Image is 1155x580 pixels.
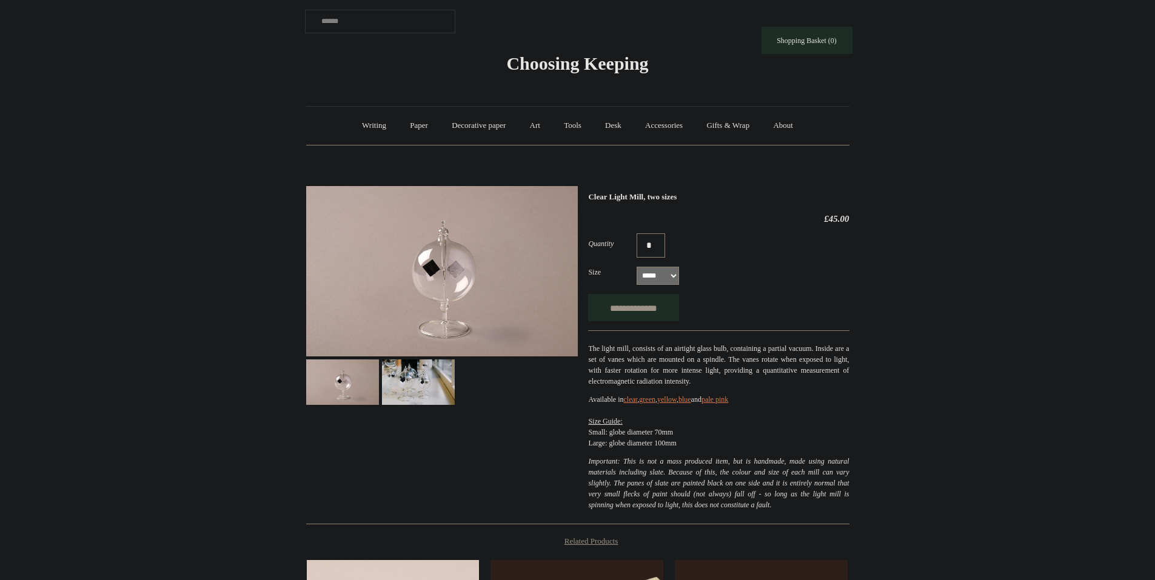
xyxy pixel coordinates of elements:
a: About [762,110,804,142]
span: Size Guide: [588,417,622,425]
a: yellow [657,395,677,404]
img: Clear Light Mill, two sizes [382,359,455,405]
a: Paper [399,110,439,142]
label: Quantity [588,238,637,249]
em: Important: This is not a mass produced item, but is handmade, made using natural materials includ... [588,457,849,509]
a: blue [678,395,691,404]
span: Available in [588,395,623,404]
a: Shopping Basket (0) [762,27,852,54]
a: Decorative paper [441,110,517,142]
img: Clear Light Mill, two sizes [306,186,578,356]
p: Small: globe diameter 70mm Large: globe diameter 100mm [588,394,849,448]
span: , [637,395,639,404]
h1: Clear Light Mill, two sizes [588,192,849,202]
a: Art [519,110,551,142]
a: Gifts & Wrap [695,110,760,142]
span: , [655,395,657,404]
a: Writing [351,110,397,142]
h2: £45.00 [588,213,849,224]
label: Size [588,267,637,278]
a: Accessories [634,110,694,142]
a: Choosing Keeping [506,63,648,72]
span: Choosing Keeping [506,53,648,73]
h4: Related Products [275,536,881,546]
a: clear [624,395,638,404]
span: and [691,395,701,404]
a: Tools [553,110,592,142]
a: Desk [594,110,632,142]
a: green [639,395,655,404]
a: pale pink [701,395,728,404]
span: , [677,395,678,404]
img: Clear Light Mill, two sizes [306,359,379,405]
p: The light mill, consists of an airtight glass bulb, containing a partial vacuum. Inside are a set... [588,343,849,387]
